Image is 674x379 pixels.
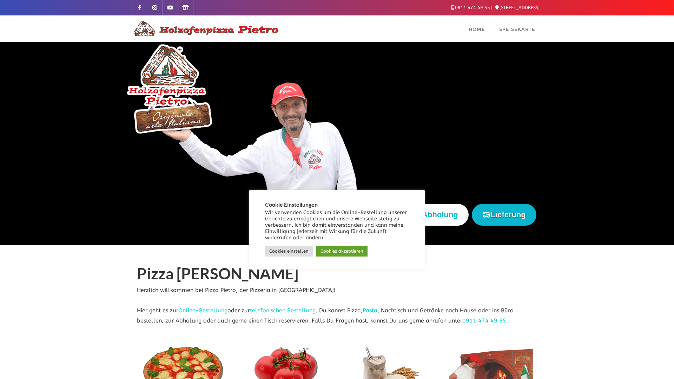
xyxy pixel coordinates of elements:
[265,246,313,257] a: Cookies einstellen
[469,26,485,32] span: Home
[462,317,506,324] a: 0911 474 49 55
[403,204,469,225] button: Abholung
[492,15,542,42] a: Speisekarte
[451,5,490,10] a: 0911 474 49 55
[137,265,537,285] h1: Pizza [PERSON_NAME]
[132,265,542,326] div: Herzlich willkommen bei Pizza Pietro, der Pizzeria in [GEOGRAPHIC_DATA]! Hier geht es zur oder zu...
[363,307,377,314] a: Pasta
[462,15,492,42] a: Home
[316,246,368,257] a: Cookies akzeptieren
[265,201,409,208] h5: Cookie Einstellungen
[499,26,535,32] span: Speisekarte
[265,210,409,241] div: Wir verwenden Cookies um die Online-Bestellung unserer Gerichte zu ermöglichen und unsere Webseit...
[250,307,316,314] a: telefonischen Bestellung
[472,204,536,225] button: Lieferung
[178,307,227,314] a: Online-Bestellung
[495,5,540,10] a: [STREET_ADDRESS]
[132,20,279,37] img: Logo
